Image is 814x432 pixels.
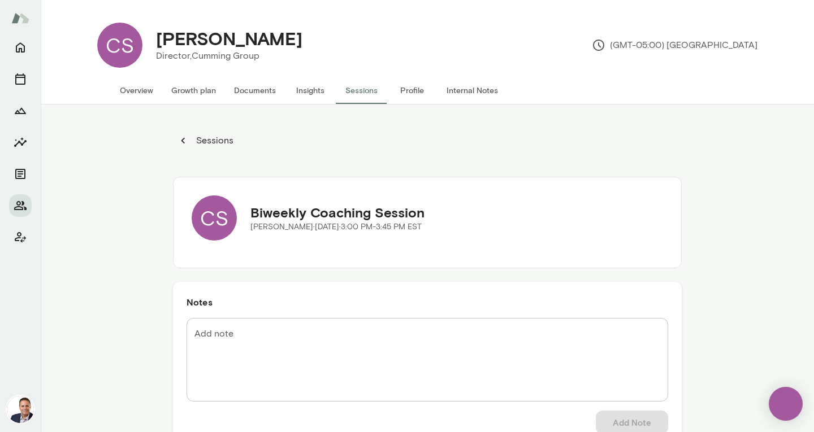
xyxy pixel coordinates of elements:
button: Documents [225,77,285,104]
div: CS [97,23,142,68]
img: Mento [11,7,29,29]
p: Director, Cumming Group [156,49,302,63]
div: CS [192,195,237,241]
button: Overview [111,77,162,104]
button: Client app [9,226,32,248]
h4: [PERSON_NAME] [156,28,302,49]
button: Members [9,194,32,217]
p: (GMT-05:00) [GEOGRAPHIC_DATA] [592,38,757,52]
p: Sessions [194,134,233,147]
button: Sessions [173,129,240,152]
button: Sessions [9,68,32,90]
button: Growth plan [162,77,225,104]
button: Internal Notes [438,77,507,104]
button: Sessions [336,77,387,104]
button: Home [9,36,32,59]
button: Insights [285,77,336,104]
h5: Biweekly Coaching Session [250,203,425,221]
h6: Notes [187,295,668,309]
button: Growth Plan [9,99,32,122]
img: Jon Fraser [7,396,34,423]
button: Profile [387,77,438,104]
button: Documents [9,163,32,185]
p: [PERSON_NAME] · [DATE] · 3:00 PM-3:45 PM EST [250,221,425,233]
button: Insights [9,131,32,154]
